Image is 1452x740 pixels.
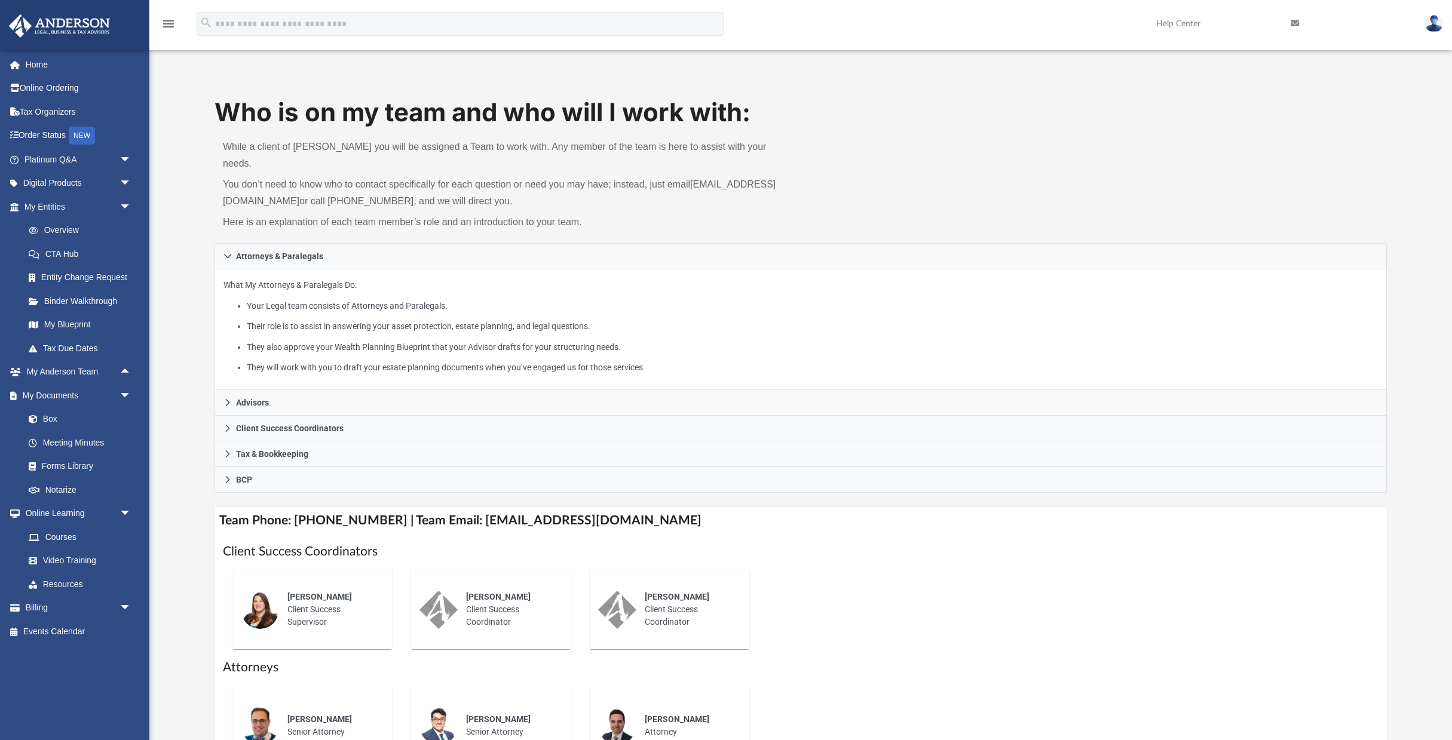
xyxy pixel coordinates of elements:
a: Courses [17,525,143,549]
span: arrow_drop_down [120,195,143,219]
img: thumbnail [598,591,636,629]
div: Client Success Coordinator [636,582,741,637]
a: My Anderson Teamarrow_drop_up [8,360,143,384]
li: Your Legal team consists of Attorneys and Paralegals. [247,299,1378,314]
div: Attorneys & Paralegals [215,269,1387,391]
a: CTA Hub [17,242,149,266]
a: Advisors [215,390,1387,416]
a: [EMAIL_ADDRESS][DOMAIN_NAME] [223,179,776,206]
li: They will work with you to draft your estate planning documents when you’ve engaged us for those ... [247,360,1378,375]
span: Tax & Bookkeeping [236,450,308,458]
a: Overview [17,219,149,242]
img: thumbnail [419,591,458,629]
span: [PERSON_NAME] [287,714,352,724]
span: arrow_drop_up [120,360,143,385]
a: My Entitiesarrow_drop_down [8,195,149,219]
a: Tax Organizers [8,100,149,124]
a: Video Training [17,549,137,573]
span: arrow_drop_down [120,596,143,621]
span: [PERSON_NAME] [645,592,709,601]
a: Attorneys & Paralegals [215,243,1387,269]
a: My Documentsarrow_drop_down [8,383,143,407]
span: BCP [236,475,252,484]
a: Entity Change Request [17,266,149,290]
a: Client Success Coordinators [215,416,1387,441]
a: Order StatusNEW [8,124,149,148]
span: [PERSON_NAME] [466,592,531,601]
a: Home [8,53,149,76]
a: Online Ordering [8,76,149,100]
p: Here is an explanation of each team member’s role and an introduction to your team. [223,214,792,231]
a: Binder Walkthrough [17,289,149,313]
span: Client Success Coordinators [236,424,344,432]
a: Tax Due Dates [17,336,149,360]
a: Resources [17,572,143,596]
i: search [200,16,213,29]
span: arrow_drop_down [120,383,143,408]
span: [PERSON_NAME] [287,592,352,601]
span: [PERSON_NAME] [466,714,531,724]
a: Notarize [17,478,143,502]
span: [PERSON_NAME] [645,714,709,724]
a: Billingarrow_drop_down [8,596,149,620]
img: Anderson Advisors Platinum Portal [5,14,114,38]
i: menu [161,17,176,31]
h4: Team Phone: [PHONE_NUMBER] | Team Email: [EMAIL_ADDRESS][DOMAIN_NAME] [215,507,1387,534]
p: While a client of [PERSON_NAME] you will be assigned a Team to work with. Any member of the team ... [223,139,792,172]
li: They also approve your Wealth Planning Blueprint that your Advisor drafts for your structuring ne... [247,340,1378,355]
h1: Who is on my team and who will I work with: [215,95,1387,130]
a: Platinum Q&Aarrow_drop_down [8,148,149,171]
a: Online Learningarrow_drop_down [8,502,143,526]
span: arrow_drop_down [120,148,143,172]
span: arrow_drop_down [120,171,143,196]
span: Advisors [236,398,269,407]
a: Box [17,407,137,431]
li: Their role is to assist in answering your asset protection, estate planning, and legal questions. [247,319,1378,334]
a: My Blueprint [17,313,143,337]
a: Forms Library [17,455,137,478]
a: Tax & Bookkeeping [215,441,1387,467]
span: Attorneys & Paralegals [236,252,323,260]
span: arrow_drop_down [120,502,143,526]
div: Client Success Supervisor [279,582,384,637]
p: What My Attorneys & Paralegals Do: [223,278,1378,375]
a: menu [161,23,176,31]
a: Digital Productsarrow_drop_down [8,171,149,195]
p: You don’t need to know who to contact specifically for each question or need you may have; instea... [223,176,792,210]
div: NEW [69,127,95,145]
img: thumbnail [241,591,279,629]
img: User Pic [1425,15,1443,32]
a: BCP [215,467,1387,493]
div: Client Success Coordinator [458,582,562,637]
h1: Client Success Coordinators [223,543,1379,560]
a: Events Calendar [8,619,149,643]
a: Meeting Minutes [17,431,143,455]
h1: Attorneys [223,659,1379,676]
